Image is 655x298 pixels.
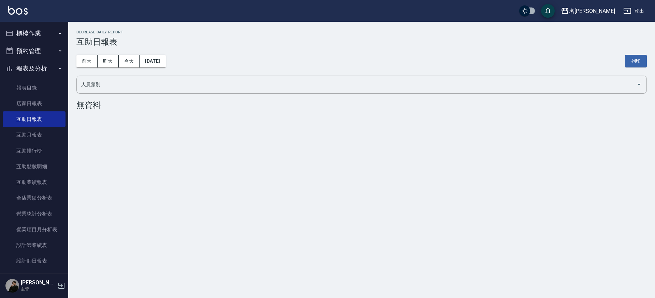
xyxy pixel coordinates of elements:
button: 昨天 [98,55,119,67]
a: 報表目錄 [3,80,65,96]
button: 名[PERSON_NAME] [558,4,618,18]
button: Open [634,79,644,90]
a: 互助業績報表 [3,174,65,190]
button: 報表及分析 [3,60,65,77]
a: 店家日報表 [3,96,65,111]
p: 主管 [21,286,56,292]
a: 設計師日報表 [3,253,65,269]
a: 營業項目月分析表 [3,222,65,237]
button: 預約管理 [3,42,65,60]
a: 設計師業績分析表 [3,269,65,285]
input: 人員名稱 [79,79,634,91]
h2: Decrease Daily Report [76,30,647,34]
button: [DATE] [140,55,165,67]
h3: 互助日報表 [76,37,647,47]
button: 列印 [625,55,647,67]
div: 無資料 [76,100,647,110]
button: 登出 [621,5,647,17]
button: 今天 [119,55,140,67]
button: 櫃檯作業 [3,25,65,42]
button: 前天 [76,55,98,67]
a: 營業統計分析表 [3,206,65,222]
img: Person [5,279,19,293]
div: 名[PERSON_NAME] [569,7,615,15]
a: 互助月報表 [3,127,65,143]
a: 設計師業績表 [3,237,65,253]
button: save [541,4,555,18]
a: 全店業績分析表 [3,190,65,206]
a: 互助排行榜 [3,143,65,159]
a: 互助點數明細 [3,159,65,174]
a: 互助日報表 [3,111,65,127]
h5: [PERSON_NAME] [21,279,56,286]
img: Logo [8,6,28,15]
